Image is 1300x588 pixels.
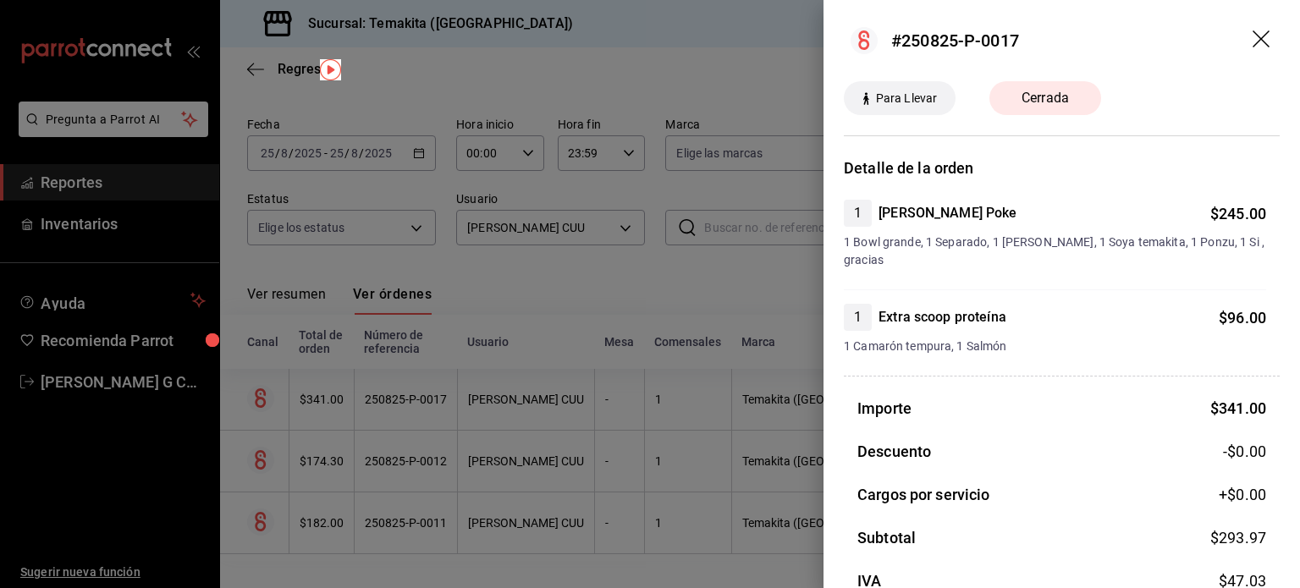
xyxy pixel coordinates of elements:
[844,157,1280,179] h3: Detalle de la orden
[1253,30,1273,51] button: drag
[857,440,931,463] h3: Descuento
[1210,399,1266,417] span: $ 341.00
[1210,529,1266,547] span: $ 293.97
[857,526,916,549] h3: Subtotal
[844,203,872,223] span: 1
[879,307,1006,327] h4: Extra scoop proteína
[869,90,944,107] span: Para Llevar
[879,203,1016,223] h4: [PERSON_NAME] Poke
[844,234,1266,269] span: 1 Bowl grande, 1 Separado, 1 [PERSON_NAME], 1 Soya temakita, 1 Ponzu, 1 Si , gracias
[844,338,1266,355] span: 1 Camarón tempura, 1 Salmón
[1219,309,1266,327] span: $ 96.00
[891,28,1019,53] div: #250825-P-0017
[844,307,872,327] span: 1
[857,483,990,506] h3: Cargos por servicio
[1219,483,1266,506] span: +$ 0.00
[1210,205,1266,223] span: $ 245.00
[1011,88,1079,108] span: Cerrada
[320,59,341,80] img: Tooltip marker
[1223,440,1266,463] span: -$0.00
[857,397,912,420] h3: Importe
